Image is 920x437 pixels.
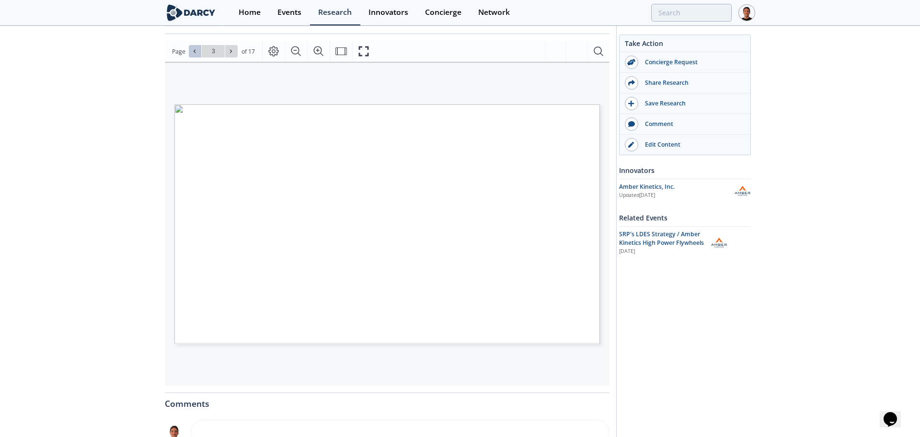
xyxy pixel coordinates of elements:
img: logo-wide.svg [165,4,217,21]
img: Profile [738,4,755,21]
a: SRP's LDES Strategy / Amber Kinetics High Power Flywheels [DATE] Amber Kinetics, Inc. [619,230,751,255]
img: Amber Kinetics, Inc. [734,183,751,199]
a: Amber Kinetics, Inc. Updated[DATE] Amber Kinetics, Inc. [619,183,751,199]
div: Innovators [619,162,751,179]
div: Comments [165,393,609,408]
div: Updated [DATE] [619,192,734,199]
div: Comment [638,120,746,128]
div: Save Research [638,99,746,108]
input: Advanced Search [651,4,732,22]
span: SRP's LDES Strategy / Amber Kinetics High Power Flywheels [619,230,704,247]
div: Edit Content [638,140,746,149]
div: [DATE] [619,248,704,255]
div: Events [277,9,301,16]
div: Home [239,9,261,16]
div: Take Action [620,38,750,52]
div: Research [318,9,352,16]
div: Innovators [368,9,408,16]
iframe: chat widget [880,399,910,427]
div: Network [478,9,510,16]
div: Concierge Request [638,58,746,67]
img: Amber Kinetics, Inc. [711,234,727,251]
div: Related Events [619,209,751,226]
div: Amber Kinetics, Inc. [619,183,734,191]
div: Share Research [638,79,746,87]
div: Concierge [425,9,461,16]
a: Edit Content [620,135,750,155]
